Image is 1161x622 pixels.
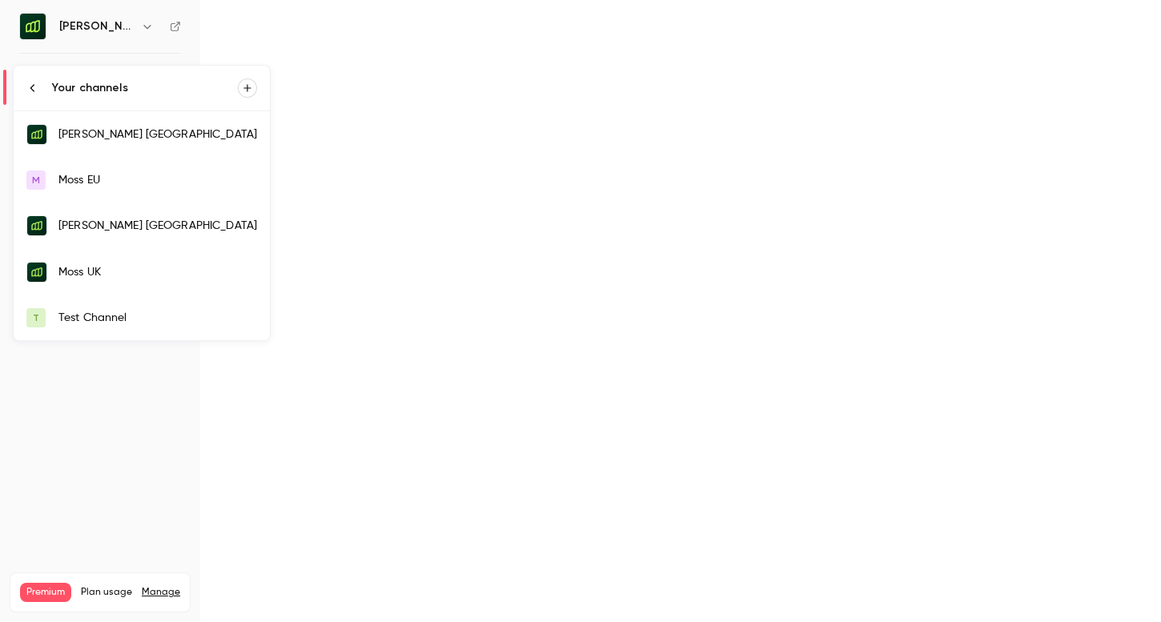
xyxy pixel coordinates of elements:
[27,125,46,144] img: Moss Deutschland
[27,263,46,282] img: Moss UK
[58,264,257,280] div: Moss UK
[58,172,257,188] div: Moss EU
[52,80,238,96] div: Your channels
[27,216,46,235] img: Moss Nederland
[58,310,257,326] div: Test Channel
[58,218,257,234] div: [PERSON_NAME] [GEOGRAPHIC_DATA]
[32,173,40,187] span: M
[58,126,257,142] div: [PERSON_NAME] [GEOGRAPHIC_DATA]
[33,311,39,325] span: T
